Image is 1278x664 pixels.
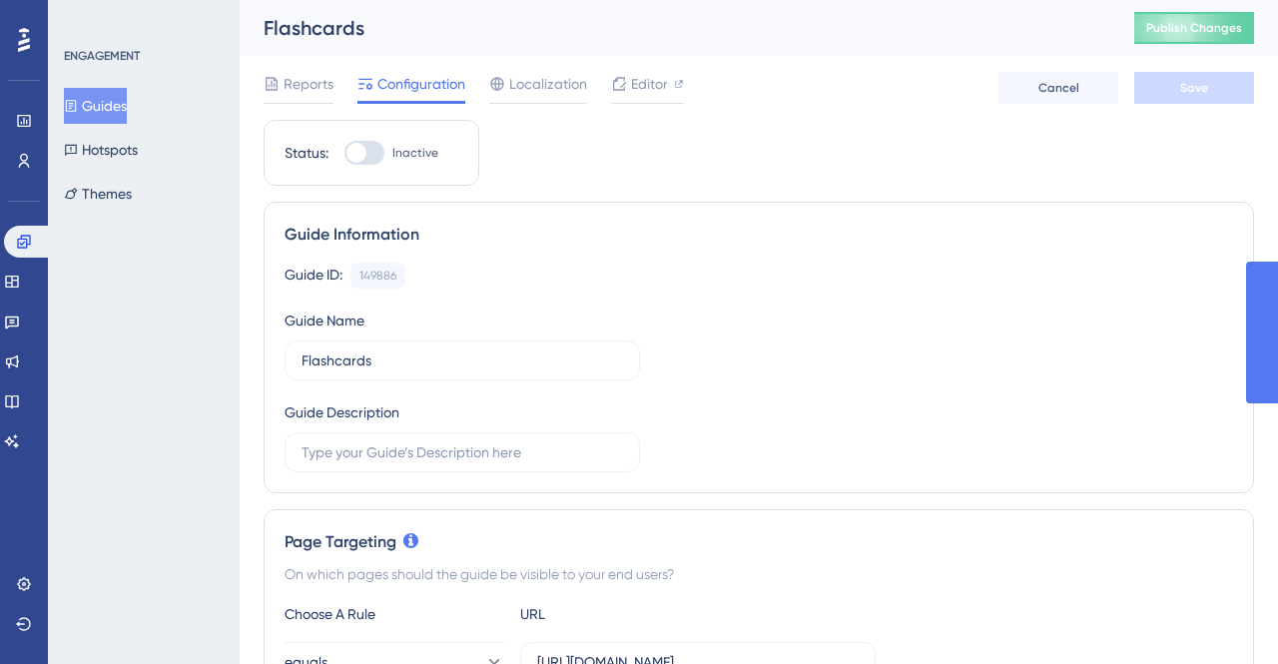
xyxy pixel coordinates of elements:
[285,309,364,332] div: Guide Name
[64,48,140,64] div: ENGAGEMENT
[285,263,342,289] div: Guide ID:
[285,223,1233,247] div: Guide Information
[285,602,504,626] div: Choose A Rule
[998,72,1118,104] button: Cancel
[1180,80,1208,96] span: Save
[264,14,1084,42] div: Flashcards
[392,145,438,161] span: Inactive
[1146,20,1242,36] span: Publish Changes
[285,400,399,424] div: Guide Description
[377,72,465,96] span: Configuration
[285,141,328,165] div: Status:
[64,88,127,124] button: Guides
[1038,80,1079,96] span: Cancel
[520,602,740,626] div: URL
[302,349,623,371] input: Type your Guide’s Name here
[64,132,138,168] button: Hotspots
[631,72,668,96] span: Editor
[509,72,587,96] span: Localization
[285,562,1233,586] div: On which pages should the guide be visible to your end users?
[284,72,333,96] span: Reports
[1134,72,1254,104] button: Save
[302,441,623,463] input: Type your Guide’s Description here
[1134,12,1254,44] button: Publish Changes
[359,268,396,284] div: 149886
[1194,585,1254,645] iframe: UserGuiding AI Assistant Launcher
[64,176,132,212] button: Themes
[285,530,1233,554] div: Page Targeting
